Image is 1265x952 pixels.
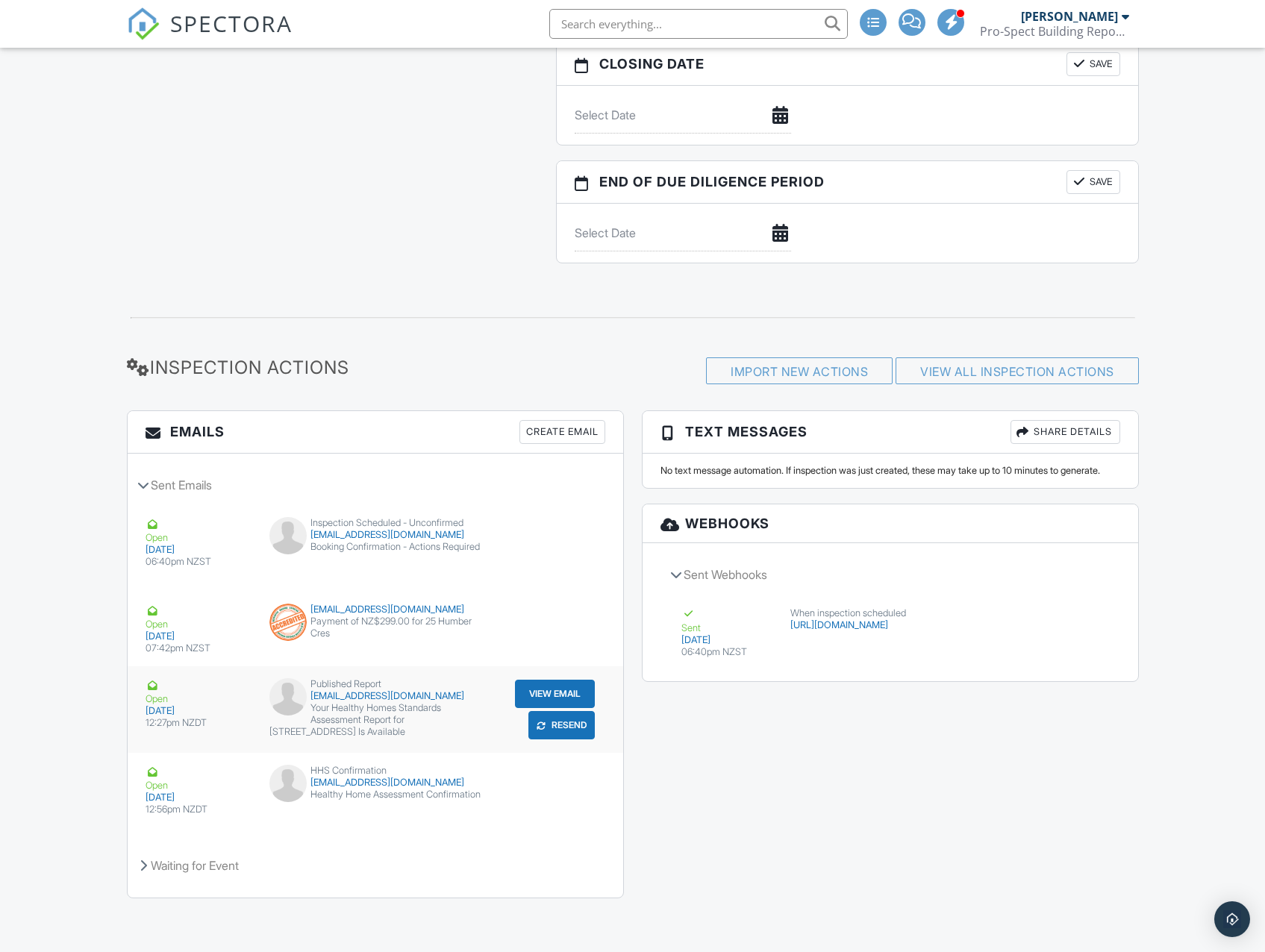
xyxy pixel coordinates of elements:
div: 06:40pm NZST [681,646,772,658]
div: Open [146,678,252,705]
div: Healthy Home Assessment Confirmation [269,789,481,801]
a: View All Inspection Actions [920,364,1114,379]
a: View Email [513,678,596,710]
img: The Best Home Inspection Software - Spectora [127,7,160,40]
input: Search everything... [549,9,848,39]
button: Resend [528,711,595,739]
div: Your Healthy Homes Standards Assessment Report for [STREET_ADDRESS] Is Available [269,702,481,738]
div: Share Details [1011,420,1120,444]
a: Sent [DATE] 06:40pm NZST When inspection scheduled [URL][DOMAIN_NAME] [660,595,1120,670]
div: Open [146,765,252,792]
div: When inspection scheduled [790,607,1099,619]
div: [EMAIL_ADDRESS][DOMAIN_NAME] [269,604,481,616]
div: [URL][DOMAIN_NAME] [790,619,1099,631]
div: Create Email [519,420,605,444]
div: Open [146,604,252,630]
span: Closing date [599,54,705,74]
div: [PERSON_NAME] [1021,9,1118,24]
div: HHS Confirmation [269,765,481,777]
a: SPECTORA [127,20,293,51]
div: Inspection Scheduled - Unconfirmed [269,517,481,529]
h3: Emails [128,411,623,454]
span: End of Due Diligence Period [599,172,825,192]
a: Open [DATE] 07:42pm NZST [EMAIL_ADDRESS][DOMAIN_NAME] Payment of NZ$299.00 for 25 Humber Cres [128,592,623,666]
div: [DATE] [146,544,252,556]
div: [DATE] [681,634,772,646]
div: [DATE] [146,792,252,804]
div: Sent [681,607,772,634]
h3: Text Messages [643,411,1138,454]
img: default-user-f0147aede5fd5fa78ca7ade42f37bd4542148d508eef1c3d3ea960f66861d68b.jpg [269,678,307,715]
div: 12:56pm NZDT [146,804,252,815]
div: 06:40pm NZST [146,556,252,568]
div: Sent Emails [128,465,623,505]
div: Open Intercom Messenger [1214,901,1250,937]
div: Booking Confirmation - Actions Required [269,541,481,553]
div: Payment of NZ$299.00 for 25 Humber Cres [269,616,481,639]
span: SPECTORA [170,7,293,39]
div: [EMAIL_ADDRESS][DOMAIN_NAME] [269,777,481,789]
div: Sent Webhooks [660,554,1120,595]
button: Save [1066,52,1120,76]
input: Select Date [575,97,792,134]
div: [EMAIL_ADDRESS][DOMAIN_NAME] [269,690,481,702]
div: Import New Actions [706,357,893,384]
div: [DATE] [146,705,252,717]
div: [DATE] [146,630,252,642]
div: Published Report [269,678,481,690]
div: 12:27pm NZDT [146,717,252,729]
h3: Webhooks [643,504,1138,543]
div: Pro-Spect Building Reports Ltd [980,24,1129,39]
img: default-user-f0147aede5fd5fa78ca7ade42f37bd4542148d508eef1c3d3ea960f66861d68b.jpg [269,517,307,554]
button: Save [1066,170,1120,194]
div: 07:42pm NZST [146,642,252,654]
div: No text message automation. If inspection was just created, these may take up to 10 minutes to ge... [660,465,1120,477]
input: Select Date [575,215,792,251]
img: buildinginspectorsaccreditation_stamp.png [269,604,307,641]
button: View Email [515,680,595,708]
div: [EMAIL_ADDRESS][DOMAIN_NAME] [269,529,481,541]
h3: Inspection Actions [127,357,452,378]
img: default-user-f0147aede5fd5fa78ca7ade42f37bd4542148d508eef1c3d3ea960f66861d68b.jpg [269,765,307,802]
div: Waiting for Event [128,845,623,886]
div: Open [146,517,252,544]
